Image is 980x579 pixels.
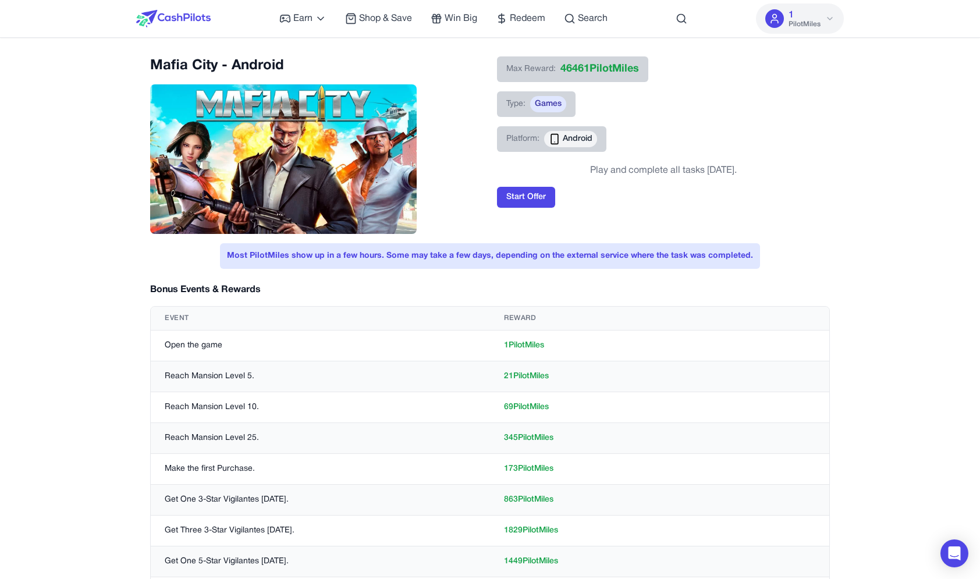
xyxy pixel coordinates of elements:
[151,423,490,454] td: Reach Mansion Level 25.
[560,61,639,77] span: 46461 PilotMiles
[151,546,490,577] td: Get One 5-Star Vigilantes [DATE].
[151,454,490,485] td: Make the first Purchase.
[789,20,821,29] span: PilotMiles
[151,331,490,361] td: Open the game
[150,283,261,297] h3: Bonus Events & Rewards
[490,485,829,516] td: 863 PilotMiles
[490,392,829,423] td: 69 PilotMiles
[506,133,539,145] span: Platform:
[279,12,326,26] a: Earn
[756,3,844,34] button: 1PilotMiles
[431,12,477,26] a: Win Big
[564,12,608,26] a: Search
[151,392,490,423] td: Reach Mansion Level 10.
[590,164,737,177] div: Play and complete all tasks [DATE].
[530,96,566,112] span: Games
[578,12,608,26] span: Search
[497,187,555,208] button: Start Offer
[151,485,490,516] td: Get One 3-Star Vigilantes [DATE].
[789,8,794,22] span: 1
[445,12,477,26] span: Win Big
[940,539,968,567] div: Open Intercom Messenger
[490,361,829,392] td: 21 PilotMiles
[220,243,760,269] div: Most PilotMiles show up in a few hours. Some may take a few days, depending on the external servi...
[490,307,829,331] th: Reward
[490,546,829,577] td: 1449 PilotMiles
[151,307,490,331] th: Event
[150,84,417,234] img: Mafia City - Android
[490,516,829,546] td: 1829 PilotMiles
[490,331,829,361] td: 1 PilotMiles
[496,12,545,26] a: Redeem
[151,516,490,546] td: Get Three 3-Star Vigilantes [DATE].
[563,133,592,145] span: Android
[151,361,490,392] td: Reach Mansion Level 5.
[506,98,525,110] span: Type:
[136,10,211,27] img: CashPilots Logo
[359,12,412,26] span: Shop & Save
[293,12,313,26] span: Earn
[150,56,483,75] h2: Mafia City - Android
[345,12,412,26] a: Shop & Save
[506,63,556,75] span: Max Reward:
[490,423,829,454] td: 345 PilotMiles
[490,454,829,485] td: 173 PilotMiles
[510,12,545,26] span: Redeem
